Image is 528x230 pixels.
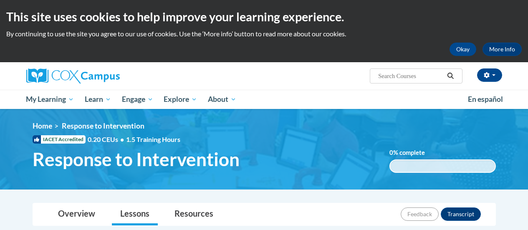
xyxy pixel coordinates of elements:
a: Explore [158,90,202,109]
label: % complete [389,148,437,157]
button: Okay [450,43,476,56]
p: By continuing to use the site you agree to our use of cookies. Use the ‘More info’ button to read... [6,29,522,38]
input: Search Courses [377,71,444,81]
button: Transcript [441,207,481,221]
span: 0.20 CEUs [88,135,126,144]
span: Engage [122,94,153,104]
span: En español [468,95,503,104]
a: Resources [166,203,222,225]
div: Main menu [20,90,508,109]
a: Overview [50,203,104,225]
a: Home [33,121,52,130]
a: Learn [79,90,116,109]
a: My Learning [21,90,80,109]
span: 1.5 Training Hours [126,135,180,143]
span: Response to Intervention [62,121,144,130]
span: Response to Intervention [33,148,240,170]
span: My Learning [26,94,74,104]
img: Cox Campus [26,68,120,83]
span: About [208,94,236,104]
span: Learn [85,94,111,104]
span: IACET Accredited [33,135,86,144]
span: Explore [164,94,197,104]
a: Engage [116,90,159,109]
button: Search [444,71,457,81]
a: More Info [483,43,522,56]
button: Feedback [401,207,439,221]
span: 0 [389,149,393,156]
a: About [202,90,242,109]
a: Cox Campus [26,68,177,83]
a: Lessons [112,203,158,225]
h2: This site uses cookies to help improve your learning experience. [6,8,522,25]
span: • [120,135,124,143]
button: Account Settings [477,68,502,82]
a: En español [462,91,508,108]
